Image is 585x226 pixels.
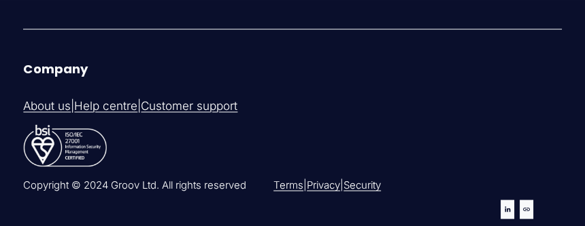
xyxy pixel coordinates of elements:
a: About us [23,98,71,115]
a: Customer support [141,98,237,115]
p: | | [273,178,448,193]
a: Help centre [74,98,137,115]
a: Privacy [307,178,340,193]
a: LinkedIn [501,200,514,219]
strong: Company [23,60,88,77]
a: URL [520,200,533,219]
p: Copyright © 2024 Groov Ltd. All rights reserved [23,178,288,193]
p: | | [23,98,288,115]
a: Security [344,178,381,193]
a: Terms [273,178,303,193]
